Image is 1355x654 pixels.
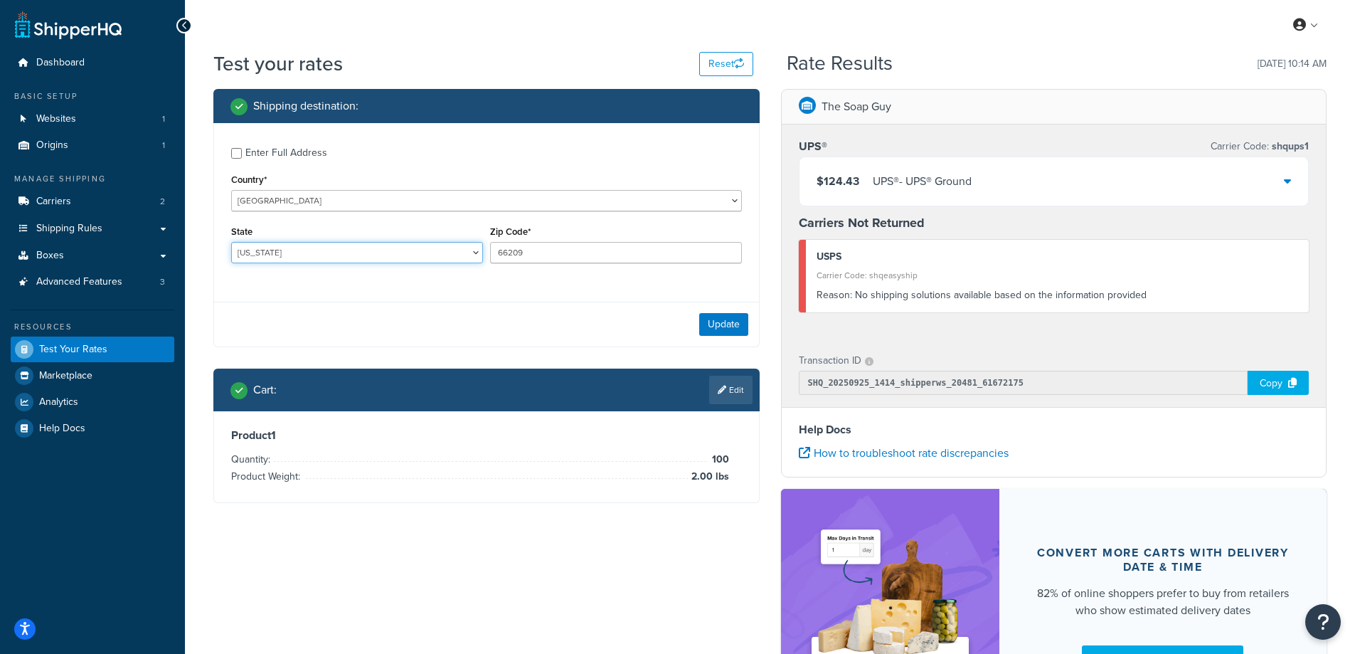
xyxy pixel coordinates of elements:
[699,52,753,76] button: Reset
[11,269,174,295] li: Advanced Features
[231,428,742,443] h3: Product 1
[708,451,729,468] span: 100
[11,106,174,132] a: Websites1
[39,370,92,382] span: Marketplace
[36,139,68,152] span: Origins
[11,189,174,215] li: Carriers
[162,113,165,125] span: 1
[1258,54,1327,74] p: [DATE] 10:14 AM
[787,53,893,75] h2: Rate Results
[36,57,85,69] span: Dashboard
[817,288,852,302] span: Reason:
[11,50,174,76] a: Dashboard
[11,189,174,215] a: Carriers2
[1211,137,1309,157] p: Carrier Code:
[36,223,102,235] span: Shipping Rules
[699,313,748,336] button: Update
[1033,546,1293,574] div: Convert more carts with delivery date & time
[799,351,861,371] p: Transaction ID
[11,243,174,269] a: Boxes
[231,469,304,484] span: Product Weight:
[709,376,753,404] a: Edit
[11,132,174,159] a: Origins1
[231,452,274,467] span: Quantity:
[245,143,327,163] div: Enter Full Address
[1248,371,1309,395] div: Copy
[11,363,174,389] a: Marketplace
[11,337,174,362] a: Test Your Rates
[11,216,174,242] a: Shipping Rules
[213,50,343,78] h1: Test your rates
[36,113,76,125] span: Websites
[231,148,242,159] input: Enter Full Address
[11,416,174,441] a: Help Docs
[39,396,78,408] span: Analytics
[1305,604,1341,640] button: Open Resource Center
[817,265,1299,285] div: Carrier Code: shqeasyship
[490,226,531,237] label: Zip Code*
[160,276,165,288] span: 3
[11,173,174,185] div: Manage Shipping
[1269,139,1309,154] span: shqups1
[231,174,267,185] label: Country*
[231,226,253,237] label: State
[39,423,85,435] span: Help Docs
[11,321,174,333] div: Resources
[160,196,165,208] span: 2
[1033,585,1293,619] div: 82% of online shoppers prefer to buy from retailers who show estimated delivery dates
[11,269,174,295] a: Advanced Features3
[873,172,972,191] div: UPS® - UPS® Ground
[817,247,1299,267] div: USPS
[11,90,174,102] div: Basic Setup
[36,276,122,288] span: Advanced Features
[11,389,174,415] a: Analytics
[253,100,358,112] h2: Shipping destination :
[799,445,1009,461] a: How to troubleshoot rate discrepancies
[799,213,925,232] strong: Carriers Not Returned
[688,468,729,485] span: 2.00 lbs
[817,173,859,189] span: $124.43
[253,384,277,396] h2: Cart :
[799,421,1309,438] h4: Help Docs
[39,344,107,356] span: Test Your Rates
[36,196,71,208] span: Carriers
[11,132,174,159] li: Origins
[11,106,174,132] li: Websites
[36,250,64,262] span: Boxes
[162,139,165,152] span: 1
[817,285,1299,305] div: No shipping solutions available based on the information provided
[799,139,827,154] h3: UPS®
[822,97,891,117] p: The Soap Guy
